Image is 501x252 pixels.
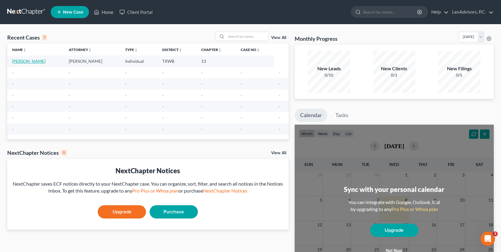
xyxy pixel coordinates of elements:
[279,104,280,109] span: -
[162,47,182,52] a: Districtunfold_more
[98,205,146,219] a: Upgrade
[308,65,350,72] div: New Leads
[392,206,438,212] a: Pro Plus or Whoa plan
[428,7,449,18] a: Help
[12,126,14,132] span: -
[279,126,280,132] span: -
[438,65,480,72] div: New Filings
[438,72,480,78] div: 0/5
[69,47,92,52] a: Attorneyunfold_more
[69,126,70,132] span: -
[279,92,280,97] span: -
[69,104,70,109] span: -
[125,70,127,75] span: -
[7,34,47,41] div: Recent Cases
[201,81,203,86] span: -
[132,188,179,193] a: Pro Plus or Whoa plan
[271,36,286,40] a: View All
[12,166,284,175] div: NextChapter Notices
[125,47,138,52] a: Typeunfold_more
[279,70,280,75] span: -
[12,81,14,86] span: -
[157,56,196,67] td: TXWB
[241,126,242,132] span: -
[241,115,242,120] span: -
[162,115,164,120] span: -
[480,231,495,246] iframe: Intercom live chat
[162,81,164,86] span: -
[449,7,493,18] a: LexAdvisors, P.C.
[201,92,203,97] span: -
[363,6,418,18] input: Search by name...
[373,72,415,78] div: 0/1
[42,35,47,40] div: 1
[241,81,242,86] span: -
[271,151,286,155] a: View All
[12,180,284,194] div: NextChapter saves ECF notices directly to your NextChapter case. You can organize, sort, filter, ...
[493,231,498,236] span: 3
[12,92,14,97] span: -
[201,104,203,109] span: -
[7,149,67,156] div: NextChapter Notices
[196,56,236,67] td: 13
[162,126,164,132] span: -
[134,48,138,52] i: unfold_more
[23,48,27,52] i: unfold_more
[330,109,354,122] a: Tasks
[12,104,14,109] span: -
[125,115,127,120] span: -
[373,65,415,72] div: New Clients
[346,199,442,213] div: You can integrate with Google, Outlook, iCal by upgrading to any
[69,115,70,120] span: -
[218,48,222,52] i: unfold_more
[69,70,70,75] span: -
[162,70,164,75] span: -
[69,81,70,86] span: -
[69,92,70,97] span: -
[201,126,203,132] span: -
[295,35,338,42] h3: Monthly Progress
[179,48,182,52] i: unfold_more
[12,47,27,52] a: Nameunfold_more
[308,72,350,78] div: 0/10
[201,115,203,120] span: -
[201,70,203,75] span: -
[125,104,127,109] span: -
[201,47,222,52] a: Chapterunfold_more
[203,188,247,193] a: NextChapter Notices
[279,115,280,120] span: -
[88,48,92,52] i: unfold_more
[61,150,67,155] div: 0
[125,126,127,132] span: -
[120,56,157,67] td: Individual
[162,92,164,97] span: -
[125,92,127,97] span: -
[64,56,121,67] td: [PERSON_NAME]
[370,224,418,237] a: Upgrade
[12,70,14,75] span: -
[241,92,242,97] span: -
[12,115,14,120] span: -
[125,81,127,86] span: -
[279,81,280,86] span: -
[91,7,116,18] a: Home
[344,185,444,194] div: Sync with your personal calendar
[241,47,260,52] a: Case Nounfold_more
[226,32,268,41] input: Search by name...
[116,7,156,18] a: Client Portal
[241,70,242,75] span: -
[63,10,83,14] span: New Case
[256,48,260,52] i: unfold_more
[162,104,164,109] span: -
[12,59,46,64] a: [PERSON_NAME]
[295,109,327,122] a: Calendar
[150,205,198,219] a: Purchase
[241,104,242,109] span: -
